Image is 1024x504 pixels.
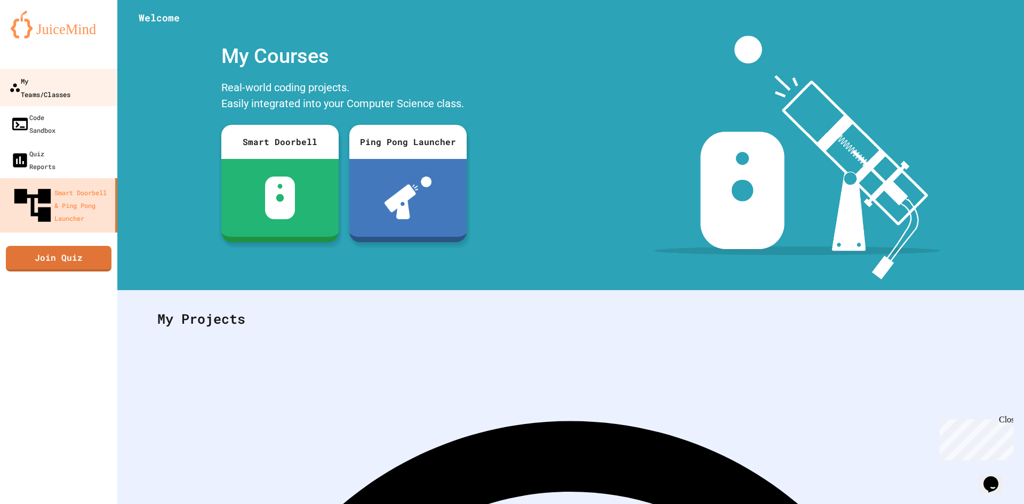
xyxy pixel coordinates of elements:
[6,246,111,271] a: Join Quiz
[385,177,432,219] img: ppl-with-ball.png
[11,147,55,173] div: Quiz Reports
[147,298,995,340] div: My Projects
[216,77,472,117] div: Real-world coding projects. Easily integrated into your Computer Science class.
[11,11,107,38] img: logo-orange.svg
[221,125,339,159] div: Smart Doorbell
[9,74,70,100] div: My Teams/Classes
[935,415,1013,460] iframe: chat widget
[216,36,472,77] div: My Courses
[11,111,55,137] div: Code Sandbox
[4,4,74,68] div: Chat with us now!Close
[11,183,111,227] div: Smart Doorbell & Ping Pong Launcher
[265,177,295,219] img: sdb-white.svg
[654,36,940,279] img: banner-image-my-projects.png
[979,461,1013,493] iframe: chat widget
[349,125,467,159] div: Ping Pong Launcher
